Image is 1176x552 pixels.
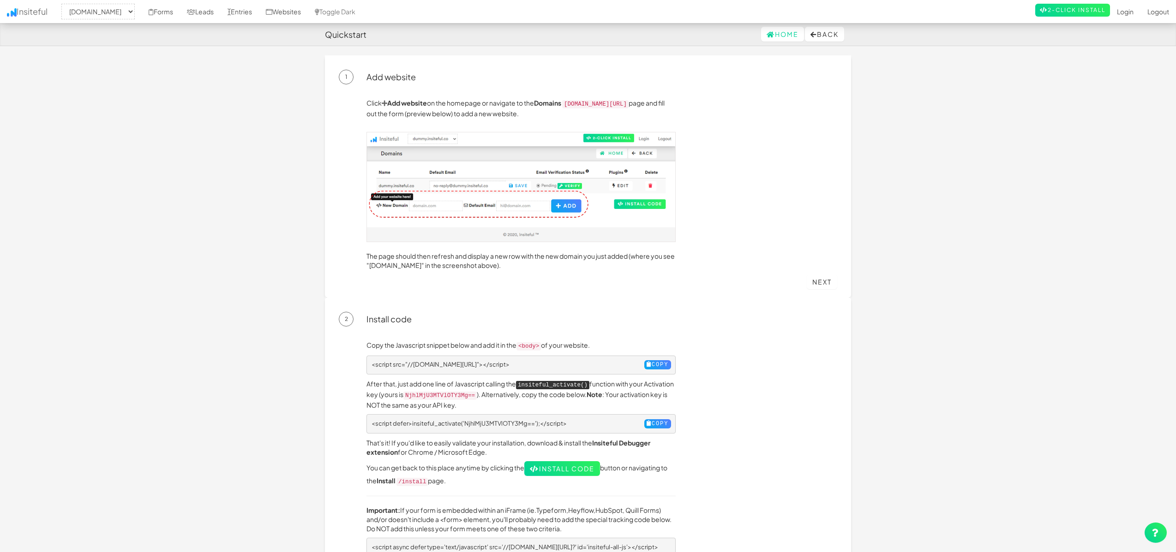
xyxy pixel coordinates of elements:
span: 2 [339,312,354,326]
a: Typeform [536,506,566,514]
code: /install [396,478,428,486]
p: That's it! If you'd like to easily validate your installation, download & install the for Chrome ... [366,438,676,457]
h4: Quickstart [325,30,366,39]
b: Important: [366,506,400,514]
p: If your form is embedded within an iFrame (ie. , , , Quill Forms) and/or doesn't include a <form>... [366,505,676,533]
code: NjhlMjU3MTVlOTY3Mg== [403,392,477,400]
p: The page should then refresh and display a new row with the new domain you just added (where you ... [366,251,676,270]
a: Domains [534,99,561,107]
a: Install [377,476,396,485]
button: Copy [644,360,671,369]
code: [DOMAIN_NAME][URL] [562,100,629,108]
b: Note [587,390,602,398]
span: <script async defer type='text/javascript' src='//[DOMAIN_NAME][URL]?' id='insiteful-all-js'></sc... [372,543,658,551]
img: add-domain.jpg [366,132,676,242]
a: Add website [382,99,427,107]
code: <body> [516,342,541,350]
p: Click on the homepage or navigate to the page and fill out the form (preview below) to add a new ... [366,98,676,118]
kbd: insiteful_activate() [516,381,589,389]
button: Back [805,27,844,42]
a: 2-Click Install [1035,4,1110,17]
span: <script src="//[DOMAIN_NAME][URL]"></script> [372,361,510,368]
a: Heyflow [568,506,594,514]
a: Install code [366,314,412,324]
span: 1 [339,70,354,84]
p: After that, just add one line of Javascript calling the function with your Activation key (yours ... [366,379,676,410]
p: Copy the Javascript snippet below and add it in the of your website. [366,340,676,351]
button: Copy [644,419,671,428]
a: Next [807,274,837,289]
a: Add website [366,71,416,82]
a: Insiteful Debugger extension [366,439,650,456]
p: You can get back to this place anytime by clicking the button or navigating to the page. [366,461,676,487]
a: Home [761,27,804,42]
a: Install Code [524,461,600,476]
span: <script defer>insiteful_activate('NjhlMjU3MTVlOTY3Mg==');</script> [372,420,567,427]
img: icon.png [7,8,17,17]
a: HubSpot [595,506,623,514]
